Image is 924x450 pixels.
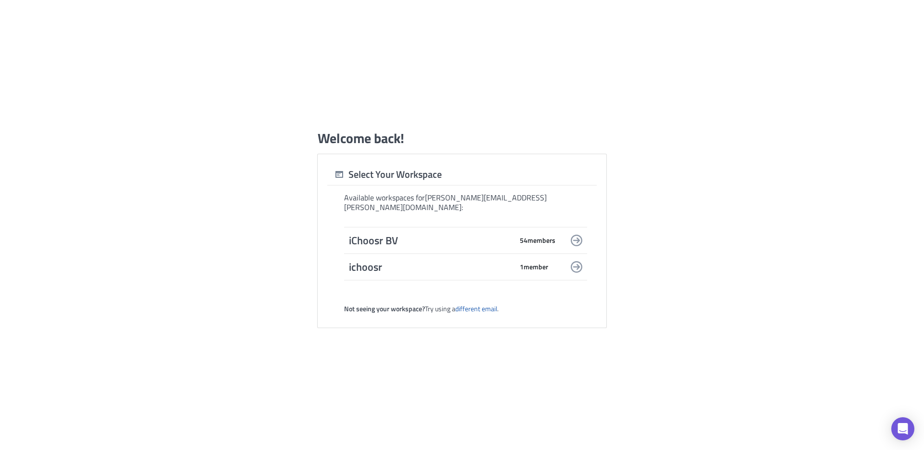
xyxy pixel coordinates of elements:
[455,304,497,314] a: different email
[327,168,442,181] div: Select Your Workspace
[344,304,587,313] div: Try using a .
[520,263,548,271] span: 1 member
[318,130,404,147] h1: Welcome back!
[344,193,587,212] div: Available workspaces for [PERSON_NAME][EMAIL_ADDRESS][PERSON_NAME][DOMAIN_NAME] :
[349,260,513,274] span: ichoosr
[349,234,513,247] span: iChoosr BV
[891,417,914,440] div: Open Intercom Messenger
[344,304,425,314] strong: Not seeing your workspace?
[520,236,555,245] span: 54 member s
